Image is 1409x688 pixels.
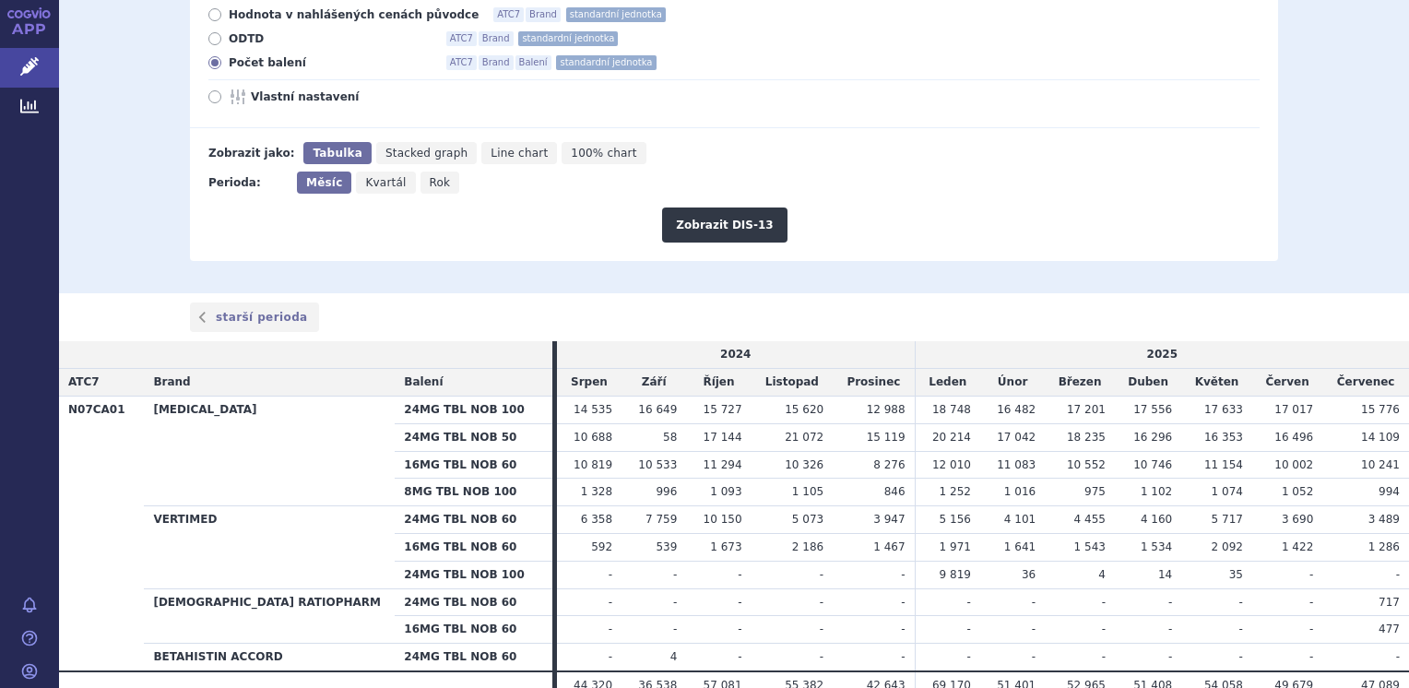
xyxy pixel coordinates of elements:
[673,623,677,635] span: -
[59,396,144,670] th: N07CA01
[153,375,190,388] span: Brand
[867,431,906,444] span: 15 119
[1379,485,1400,498] span: 994
[1282,540,1313,553] span: 1 422
[395,423,551,451] th: 24MG TBL NOB 50
[581,485,612,498] span: 1 328
[1098,568,1106,581] span: 4
[820,596,823,609] span: -
[395,616,551,644] th: 16MG TBL NOB 60
[873,458,905,471] span: 8 276
[1115,369,1181,397] td: Duben
[867,403,906,416] span: 12 988
[1282,485,1313,498] span: 1 052
[144,588,395,644] th: [DEMOGRAPHIC_DATA] RATIOPHARM
[1239,623,1243,635] span: -
[395,396,551,423] th: 24MG TBL NOB 100
[1067,458,1106,471] span: 10 552
[645,513,677,526] span: 7 759
[609,650,612,663] span: -
[1361,431,1400,444] span: 14 109
[493,7,524,22] span: ATC7
[68,375,100,388] span: ATC7
[738,596,741,609] span: -
[1045,369,1115,397] td: Březen
[656,540,677,553] span: 539
[1168,650,1172,663] span: -
[967,650,971,663] span: -
[663,431,677,444] span: 58
[940,513,971,526] span: 5 156
[208,142,294,164] div: Zobrazit jako:
[395,644,551,671] th: 24MG TBL NOB 60
[1239,596,1243,609] span: -
[901,596,905,609] span: -
[313,147,361,160] span: Tabulka
[738,623,741,635] span: -
[1133,403,1172,416] span: 17 556
[884,485,906,498] span: 846
[785,458,823,471] span: 10 326
[430,176,451,189] span: Rok
[1309,568,1313,581] span: -
[656,485,677,498] span: 996
[833,369,915,397] td: Prosinec
[1141,513,1172,526] span: 4 160
[1032,650,1036,663] span: -
[792,540,823,553] span: 2 186
[686,369,751,397] td: Říjen
[1168,596,1172,609] span: -
[673,568,677,581] span: -
[915,341,1409,368] td: 2025
[395,561,551,588] th: 24MG TBL NOB 100
[940,540,971,553] span: 1 971
[1084,485,1106,498] span: 975
[144,506,395,588] th: VERTIMED
[1074,540,1106,553] span: 1 543
[704,458,742,471] span: 11 294
[901,650,905,663] span: -
[609,568,612,581] span: -
[1212,540,1243,553] span: 2 092
[1133,431,1172,444] span: 16 296
[581,513,612,526] span: 6 358
[144,644,395,671] th: BETAHISTIN ACCORD
[997,403,1036,416] span: 16 482
[1074,513,1106,526] span: 4 455
[574,403,612,416] span: 14 535
[1239,650,1243,663] span: -
[622,369,686,397] td: Září
[792,513,823,526] span: 5 073
[1252,369,1322,397] td: Červen
[940,485,971,498] span: 1 252
[385,147,468,160] span: Stacked graph
[144,396,395,505] th: [MEDICAL_DATA]
[591,540,612,553] span: 592
[395,533,551,561] th: 16MG TBL NOB 60
[738,568,741,581] span: -
[738,650,741,663] span: -
[1158,568,1172,581] span: 14
[1004,540,1036,553] span: 1 641
[792,485,823,498] span: 1 105
[1133,458,1172,471] span: 10 746
[980,369,1045,397] td: Únor
[932,458,971,471] span: 12 010
[395,451,551,479] th: 16MG TBL NOB 60
[1322,369,1409,397] td: Červenec
[1396,650,1400,663] span: -
[710,540,741,553] span: 1 673
[1032,623,1036,635] span: -
[1102,623,1106,635] span: -
[704,403,742,416] span: 15 727
[190,302,319,332] a: starší perioda
[404,375,443,388] span: Balení
[229,7,479,22] span: Hodnota v nahlášených cenách původce
[1212,485,1243,498] span: 1 074
[901,623,905,635] span: -
[638,403,677,416] span: 16 649
[670,650,678,663] span: 4
[997,458,1036,471] span: 11 083
[1309,623,1313,635] span: -
[820,568,823,581] span: -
